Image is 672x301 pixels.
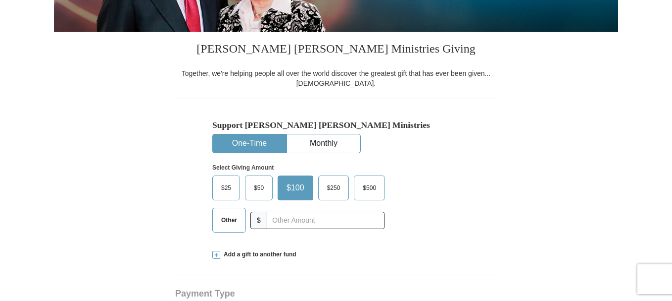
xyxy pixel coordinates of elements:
[249,181,269,195] span: $50
[175,68,497,88] div: Together, we're helping people all over the world discover the greatest gift that has ever been g...
[220,250,296,259] span: Add a gift to another fund
[175,290,497,298] h4: Payment Type
[212,120,460,130] h5: Support [PERSON_NAME] [PERSON_NAME] Ministries
[213,134,286,153] button: One-Time
[267,212,385,229] input: Other Amount
[282,181,309,195] span: $100
[250,212,267,229] span: $
[216,213,242,228] span: Other
[287,134,360,153] button: Monthly
[322,181,345,195] span: $250
[358,181,381,195] span: $500
[216,181,236,195] span: $25
[175,32,497,68] h3: [PERSON_NAME] [PERSON_NAME] Ministries Giving
[212,164,274,171] strong: Select Giving Amount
